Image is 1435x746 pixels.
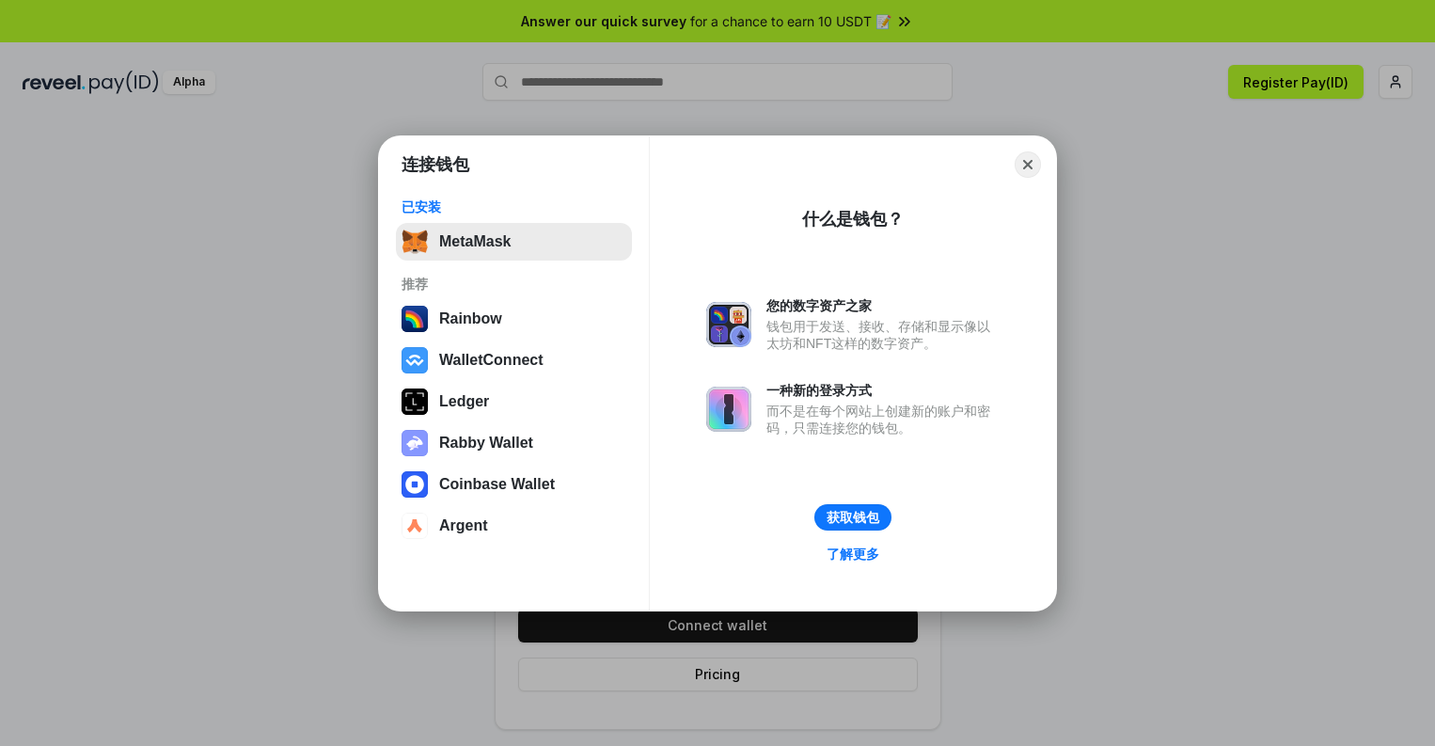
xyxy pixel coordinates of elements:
div: Argent [439,517,488,534]
button: 获取钱包 [814,504,891,531]
img: svg+xml,%3Csvg%20width%3D%2228%22%20height%3D%2228%22%20viewBox%3D%220%200%2028%2028%22%20fill%3D... [402,347,428,373]
button: WalletConnect [396,341,632,379]
div: 已安装 [402,198,626,215]
button: Argent [396,507,632,545]
div: MetaMask [439,233,511,250]
img: svg+xml,%3Csvg%20xmlns%3D%22http%3A%2F%2Fwww.w3.org%2F2000%2Fsvg%22%20fill%3D%22none%22%20viewBox... [706,302,751,347]
div: Ledger [439,393,489,410]
div: 一种新的登录方式 [766,382,1000,399]
button: Rabby Wallet [396,424,632,462]
button: Close [1015,151,1041,178]
a: 了解更多 [815,542,891,566]
img: svg+xml,%3Csvg%20xmlns%3D%22http%3A%2F%2Fwww.w3.org%2F2000%2Fsvg%22%20width%3D%2228%22%20height%3... [402,389,428,415]
img: svg+xml,%3Csvg%20xmlns%3D%22http%3A%2F%2Fwww.w3.org%2F2000%2Fsvg%22%20fill%3D%22none%22%20viewBox... [402,430,428,456]
div: 推荐 [402,276,626,293]
button: Rainbow [396,300,632,338]
img: svg+xml,%3Csvg%20width%3D%2228%22%20height%3D%2228%22%20viewBox%3D%220%200%2028%2028%22%20fill%3D... [402,471,428,498]
div: 了解更多 [827,546,879,563]
div: Rainbow [439,310,502,327]
div: 什么是钱包？ [802,208,904,230]
div: Coinbase Wallet [439,476,555,493]
div: 获取钱包 [827,509,879,526]
img: svg+xml,%3Csvg%20width%3D%22120%22%20height%3D%22120%22%20viewBox%3D%220%200%20120%20120%22%20fil... [402,306,428,332]
img: svg+xml,%3Csvg%20fill%3D%22none%22%20height%3D%2233%22%20viewBox%3D%220%200%2035%2033%22%20width%... [402,229,428,255]
button: Ledger [396,383,632,421]
div: WalletConnect [439,352,544,369]
div: 钱包用于发送、接收、存储和显示像以太坊和NFT这样的数字资产。 [766,318,1000,352]
h1: 连接钱包 [402,153,469,176]
img: svg+xml,%3Csvg%20xmlns%3D%22http%3A%2F%2Fwww.w3.org%2F2000%2Fsvg%22%20fill%3D%22none%22%20viewBox... [706,387,751,432]
button: MetaMask [396,223,632,261]
div: 而不是在每个网站上创建新的账户和密码，只需连接您的钱包。 [766,403,1000,436]
button: Coinbase Wallet [396,466,632,503]
div: 您的数字资产之家 [766,297,1000,314]
div: Rabby Wallet [439,435,533,452]
img: svg+xml,%3Csvg%20width%3D%2228%22%20height%3D%2228%22%20viewBox%3D%220%200%2028%2028%22%20fill%3D... [402,513,428,539]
